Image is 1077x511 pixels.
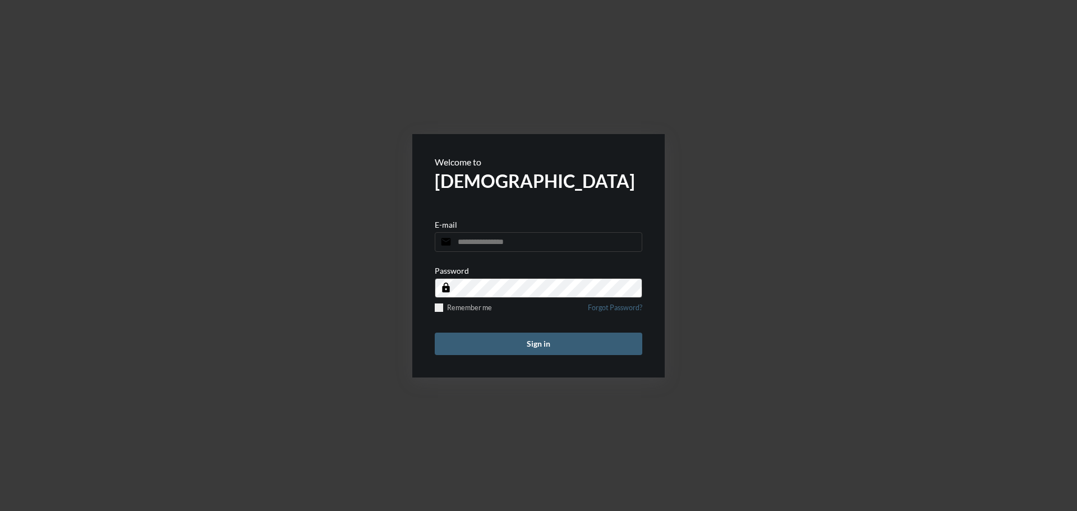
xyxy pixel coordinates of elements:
[435,220,457,229] p: E-mail
[435,266,469,275] p: Password
[435,156,642,167] p: Welcome to
[435,333,642,355] button: Sign in
[588,303,642,319] a: Forgot Password?
[435,303,492,312] label: Remember me
[435,170,642,192] h2: [DEMOGRAPHIC_DATA]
